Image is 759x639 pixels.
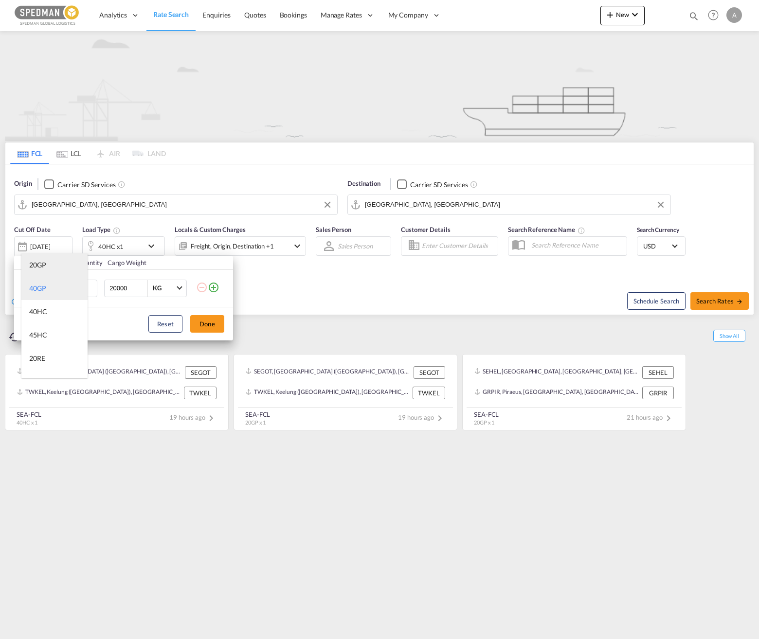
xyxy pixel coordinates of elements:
[29,330,47,340] div: 45HC
[29,307,47,317] div: 40HC
[29,260,46,270] div: 20GP
[29,354,45,363] div: 20RE
[29,377,45,387] div: 40RE
[29,284,46,293] div: 40GP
